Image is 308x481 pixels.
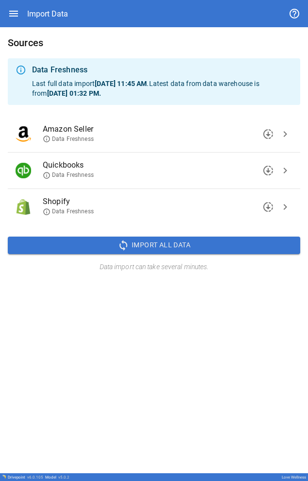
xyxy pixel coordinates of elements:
span: Data Freshness [43,207,94,216]
b: [DATE] 11:45 AM [95,80,147,87]
div: Drivepoint [8,475,43,480]
h6: Sources [8,35,300,51]
img: Amazon Seller [16,126,31,142]
span: v 6.0.105 [27,475,43,480]
span: Quickbooks [43,159,277,171]
div: Import Data [27,9,68,18]
span: chevron_right [279,128,291,140]
span: downloading [262,128,274,140]
span: chevron_right [279,201,291,213]
p: Last full data import . Latest data from data warehouse is from [32,79,292,98]
span: v 5.0.2 [58,475,69,480]
button: Import All Data [8,237,300,254]
div: Love Wellness [282,475,306,480]
span: chevron_right [279,165,291,176]
span: Data Freshness [43,171,94,179]
div: Model [45,475,69,480]
span: sync [118,240,129,251]
span: downloading [262,165,274,176]
div: Data Freshness [32,64,292,76]
img: Quickbooks [16,163,31,178]
span: Shopify [43,196,277,207]
span: downloading [262,201,274,213]
h6: Data import can take several minutes. [8,262,300,273]
img: Shopify [16,199,31,215]
span: Amazon Seller [43,123,277,135]
img: Drivepoint [2,475,6,479]
b: [DATE] 01:32 PM . [47,89,101,97]
span: Import All Data [132,239,190,251]
span: Data Freshness [43,135,94,143]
